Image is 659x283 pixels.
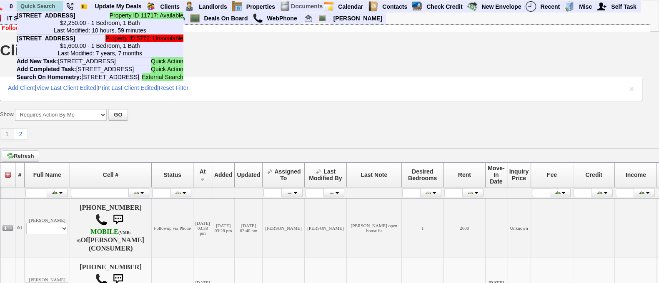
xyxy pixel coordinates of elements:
a: Contacts [379,1,411,12]
span: Fee [547,171,557,178]
img: myadd.png [596,1,607,12]
a: Refresh [2,150,39,162]
a: Properties [243,1,279,12]
img: gmoney.png [467,1,477,12]
span: External Search [142,73,183,81]
div: Property ID 5772: Unavailable [105,35,183,42]
a: New Envelope [478,1,525,12]
td: [PERSON_NAME] [25,198,70,258]
b: [STREET_ADDRESS] [17,12,75,19]
span: Last Note [361,171,387,178]
span: Quick Action [151,65,183,73]
center: $2,250.00 - 1 Bedroom, 1 Bath Last Modified: 10 hours, 59 minutes [17,19,183,34]
a: IT Support [4,13,40,24]
a: Self Task [608,1,640,12]
a: WebPhone [264,13,301,24]
img: landlord.png [184,1,195,12]
a: 2 [14,128,28,140]
td: 01 [15,198,25,258]
a: [PERSON_NAME] [330,13,386,24]
font: MOBILE [90,228,118,236]
a: Update My Deals [91,1,145,12]
img: creditreport.png [412,1,422,12]
span: Rent [458,171,471,178]
span: Desired Bedrooms [408,168,437,181]
img: docs.png [280,1,290,12]
img: Bookmark.png [80,3,88,10]
a: Landlords [195,1,231,12]
img: properties.png [232,1,242,12]
b: Search On Homemetry: [17,74,82,80]
img: officebldg.png [564,1,575,12]
span: Last Modified By [309,168,342,181]
b: [STREET_ADDRESS] [17,35,75,42]
td: [DATE] 03:28 pm [212,198,235,258]
img: clients.png [145,1,156,12]
td: [PERSON_NAME] open house fu [346,198,401,258]
b: [PERSON_NAME] [88,236,144,244]
center: $1,600.00 - 1 Bedroom, 1 Bath Last Modified: 7 years, 7 months [17,42,183,57]
img: call.png [253,13,263,23]
img: contact.png [368,1,378,12]
a: Check Credit [423,1,466,12]
span: Assigned To [274,168,301,181]
td: Documents [291,1,323,12]
td: Followup via Phone [151,198,193,258]
span: Quick Action [151,57,183,65]
td: Unknown [507,198,531,258]
h4: [PHONE_NUMBER] Of (CONSUMER) [72,204,150,252]
img: appt_icon.png [323,1,334,12]
td: 1 [401,198,444,258]
nobr: [STREET_ADDRESS] [17,66,134,72]
b: Add New Task: [17,58,58,65]
img: recent.png [526,1,536,12]
a: Misc [576,1,596,12]
div: Property ID 11717: Available [110,12,183,19]
td: [DATE] 03:38 pm [193,198,212,258]
img: chalkboard.png [190,13,200,23]
a: Deals On Board [201,13,252,24]
img: chalkboard.png [319,15,326,22]
img: phone22.png [66,3,73,10]
a: Add Client [8,84,35,91]
td: [PERSON_NAME] [305,198,347,258]
a: Clients [157,1,183,12]
td: [PERSON_NAME] [263,198,305,258]
img: jorge@homesweethomeproperties.com [305,15,312,22]
a: Calendar [335,1,367,12]
span: Credit [585,171,602,178]
span: Move-In Date [488,165,504,185]
span: Updated [237,171,260,178]
b: Add Completed Task: [17,66,76,72]
nobr: [STREET_ADDRESS] [17,74,139,80]
span: Added [214,171,233,178]
td: 2600 [444,198,486,258]
th: # [15,162,25,187]
font: (VMB: #) [77,230,131,243]
td: [DATE] 03:40 pm [235,198,263,258]
span: Inquiry Price [509,168,529,181]
a: 0 [6,1,17,12]
span: Income [626,171,646,178]
nobr: [STREET_ADDRESS] [17,58,116,65]
a: Recent [537,1,564,12]
b: AT&T Wireless [77,228,131,244]
span: At [200,168,206,175]
input: Quick Search [17,1,63,11]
